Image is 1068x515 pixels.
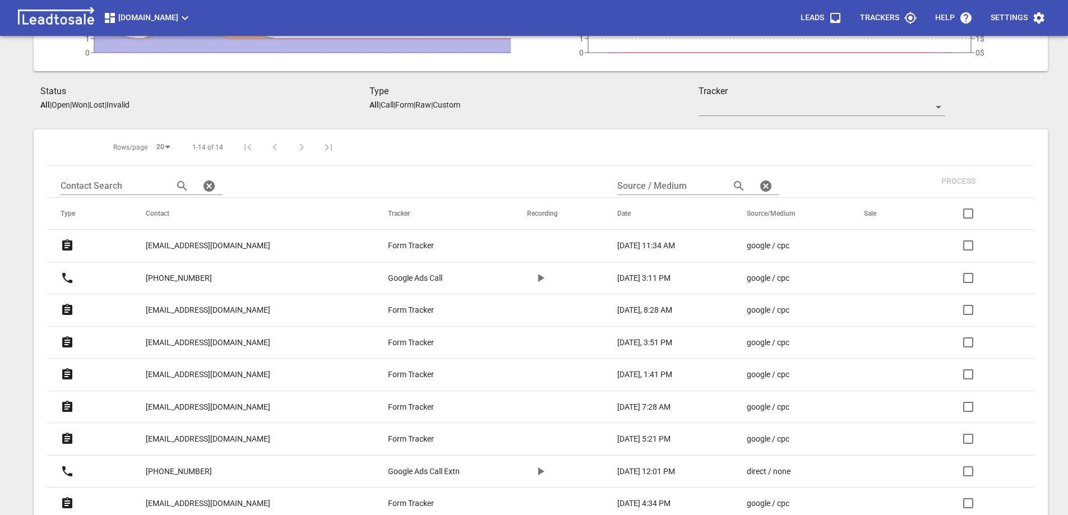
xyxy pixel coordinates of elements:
[388,240,434,252] p: Form Tracker
[85,48,90,57] tspan: 0
[152,140,174,155] div: 20
[146,272,212,284] p: [PHONE_NUMBER]
[388,304,482,316] a: Form Tracker
[617,272,702,284] a: [DATE] 3:11 PM
[747,369,819,381] a: google / cpc
[40,85,369,98] h3: Status
[617,433,671,445] p: [DATE] 5:21 PM
[99,7,196,29] button: [DOMAIN_NAME]
[747,240,819,252] a: google / cpc
[991,12,1028,24] p: Settings
[388,240,482,252] a: Form Tracker
[146,466,212,477] p: [PHONE_NUMBER]
[61,465,74,478] svg: Call
[52,100,70,109] p: Open
[617,369,672,381] p: [DATE], 1:41 PM
[103,11,192,25] span: [DOMAIN_NAME]
[40,100,50,109] aside: All
[85,34,90,43] tspan: 1
[381,100,394,109] p: Call
[617,498,702,509] a: [DATE] 4:34 PM
[388,401,434,413] p: Form Tracker
[13,7,99,29] img: logo
[388,272,482,284] a: Google Ads Call
[388,498,482,509] a: Form Tracker
[747,401,789,413] p: google / cpc
[379,100,381,109] span: |
[617,401,702,413] a: [DATE] 7:28 AM
[975,48,984,57] tspan: 0$
[617,240,675,252] p: [DATE] 11:34 AM
[747,369,789,381] p: google / cpc
[617,337,702,349] a: [DATE], 3:51 PM
[146,369,270,381] p: [EMAIL_ADDRESS][DOMAIN_NAME]
[747,272,819,284] a: google / cpc
[146,232,270,259] a: [EMAIL_ADDRESS][DOMAIN_NAME]
[61,239,74,252] svg: Form
[61,368,74,381] svg: Form
[132,198,375,230] th: Contact
[747,304,789,316] p: google / cpc
[579,48,584,57] tspan: 0
[617,466,702,477] a: [DATE] 12:01 PM
[375,198,514,230] th: Tracker
[87,100,89,109] span: |
[604,198,733,230] th: Date
[369,100,379,109] aside: All
[146,337,270,349] p: [EMAIL_ADDRESS][DOMAIN_NAME]
[617,240,702,252] a: [DATE] 11:34 AM
[617,401,671,413] p: [DATE] 7:28 AM
[747,433,789,445] p: google / cpc
[579,34,584,43] tspan: 1
[699,85,945,98] h3: Tracker
[146,240,270,252] p: [EMAIL_ADDRESS][DOMAIN_NAME]
[89,100,105,109] p: Lost
[975,34,984,43] tspan: 1$
[61,336,74,349] svg: Form
[747,272,789,284] p: google / cpc
[61,432,74,446] svg: Form
[146,401,270,413] p: [EMAIL_ADDRESS][DOMAIN_NAME]
[415,100,431,109] p: Raw
[70,100,72,109] span: |
[388,433,434,445] p: Form Tracker
[61,303,74,317] svg: Form
[733,198,850,230] th: Source/Medium
[433,100,460,109] p: Custom
[146,393,270,421] a: [EMAIL_ADDRESS][DOMAIN_NAME]
[72,100,87,109] p: Won
[747,466,790,477] p: direct / none
[61,400,74,414] svg: Form
[388,272,442,284] p: Google Ads Call
[747,337,819,349] a: google / cpc
[146,296,270,324] a: [EMAIL_ADDRESS][DOMAIN_NAME]
[50,100,52,109] span: |
[388,337,482,349] a: Form Tracker
[388,369,482,381] a: Form Tracker
[514,198,604,230] th: Recording
[388,466,482,477] a: Google Ads Call Extn
[369,85,699,98] h3: Type
[395,100,414,109] p: Form
[146,304,270,316] p: [EMAIL_ADDRESS][DOMAIN_NAME]
[414,100,415,109] span: |
[146,425,270,453] a: [EMAIL_ADDRESS][DOMAIN_NAME]
[747,498,819,509] a: google / cpc
[394,100,395,109] span: |
[431,100,433,109] span: |
[617,304,702,316] a: [DATE], 8:28 AM
[860,12,899,24] p: Trackers
[388,498,434,509] p: Form Tracker
[747,304,819,316] a: google / cpc
[113,143,147,152] span: Rows/page
[617,466,675,477] p: [DATE] 12:01 PM
[935,12,955,24] p: Help
[47,198,132,230] th: Type
[107,100,130,109] p: Invalid
[146,265,212,292] a: [PHONE_NUMBER]
[146,361,270,388] a: [EMAIL_ADDRESS][DOMAIN_NAME]
[61,271,74,285] svg: Call
[617,498,671,509] p: [DATE] 4:34 PM
[747,401,819,413] a: google / cpc
[617,337,672,349] p: [DATE], 3:51 PM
